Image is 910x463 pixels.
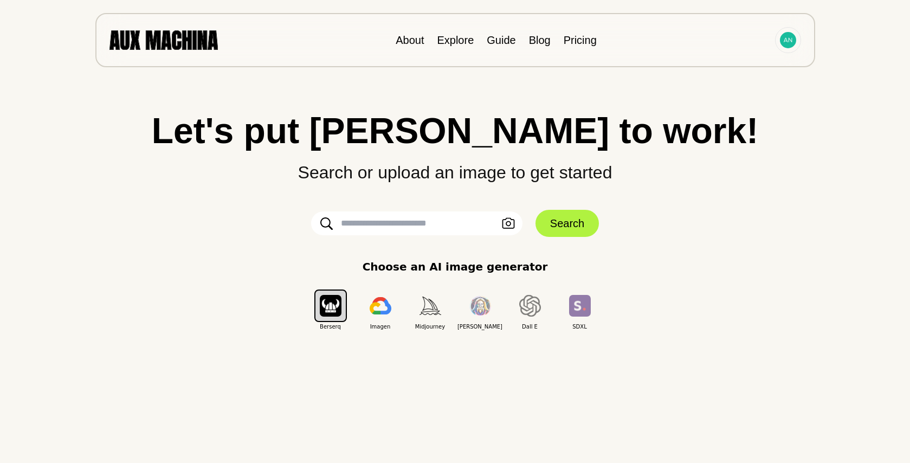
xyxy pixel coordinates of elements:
span: Berserq [306,323,356,331]
span: Midjourney [405,323,455,331]
img: Midjourney [419,297,441,314]
a: Pricing [564,34,597,46]
button: Search [535,210,599,237]
a: Guide [487,34,515,46]
img: Imagen [370,297,391,314]
img: Leonardo [469,296,491,316]
a: About [396,34,424,46]
span: Dall E [505,323,555,331]
a: Blog [529,34,551,46]
img: SDXL [569,295,591,316]
span: SDXL [555,323,605,331]
h1: Let's put [PERSON_NAME] to work! [22,113,888,149]
span: [PERSON_NAME] [455,323,505,331]
img: Dall E [519,295,541,317]
p: Search or upload an image to get started [22,149,888,185]
img: AUX MACHINA [109,30,218,49]
img: Avatar [780,32,796,48]
span: Imagen [356,323,405,331]
img: Berserq [320,295,341,316]
a: Explore [437,34,474,46]
p: Choose an AI image generator [363,259,548,275]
